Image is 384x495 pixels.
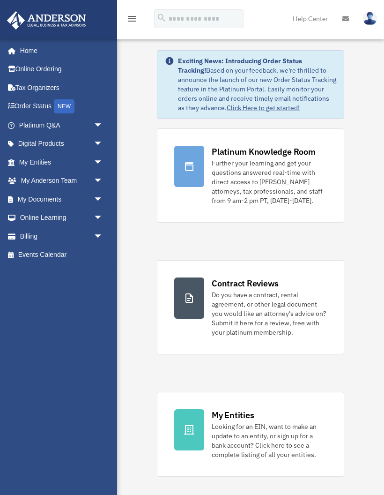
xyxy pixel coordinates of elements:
[126,16,138,24] a: menu
[7,209,117,227] a: Online Learningarrow_drop_down
[212,277,279,289] div: Contract Reviews
[7,78,117,97] a: Tax Organizers
[94,172,112,191] span: arrow_drop_down
[4,11,89,30] img: Anderson Advisors Platinum Portal
[156,13,167,23] i: search
[7,246,117,264] a: Events Calendar
[157,128,344,223] a: Platinum Knowledge Room Further your learning and get your questions answered real-time with dire...
[157,260,344,354] a: Contract Reviews Do you have a contract, rental agreement, or other legal document you would like...
[126,13,138,24] i: menu
[178,57,302,75] strong: Exciting News: Introducing Order Status Tracking!
[54,99,74,113] div: NEW
[7,116,117,135] a: Platinum Q&Aarrow_drop_down
[7,190,117,209] a: My Documentsarrow_drop_down
[7,227,117,246] a: Billingarrow_drop_down
[7,97,117,116] a: Order StatusNEW
[212,409,254,421] div: My Entities
[94,227,112,246] span: arrow_drop_down
[212,422,327,459] div: Looking for an EIN, want to make an update to an entity, or sign up for a bank account? Click her...
[212,146,316,157] div: Platinum Knowledge Room
[227,104,300,112] a: Click Here to get started!
[7,172,117,190] a: My Anderson Teamarrow_drop_down
[212,290,327,337] div: Do you have a contract, rental agreement, or other legal document you would like an attorney's ad...
[7,41,112,60] a: Home
[178,56,336,112] div: Based on your feedback, we're thrilled to announce the launch of our new Order Status Tracking fe...
[363,12,377,25] img: User Pic
[94,135,112,154] span: arrow_drop_down
[94,116,112,135] span: arrow_drop_down
[94,190,112,209] span: arrow_drop_down
[7,135,117,153] a: Digital Productsarrow_drop_down
[7,153,117,172] a: My Entitiesarrow_drop_down
[7,60,117,79] a: Online Ordering
[94,209,112,228] span: arrow_drop_down
[212,158,327,205] div: Further your learning and get your questions answered real-time with direct access to [PERSON_NAM...
[157,392,344,477] a: My Entities Looking for an EIN, want to make an update to an entity, or sign up for a bank accoun...
[94,153,112,172] span: arrow_drop_down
